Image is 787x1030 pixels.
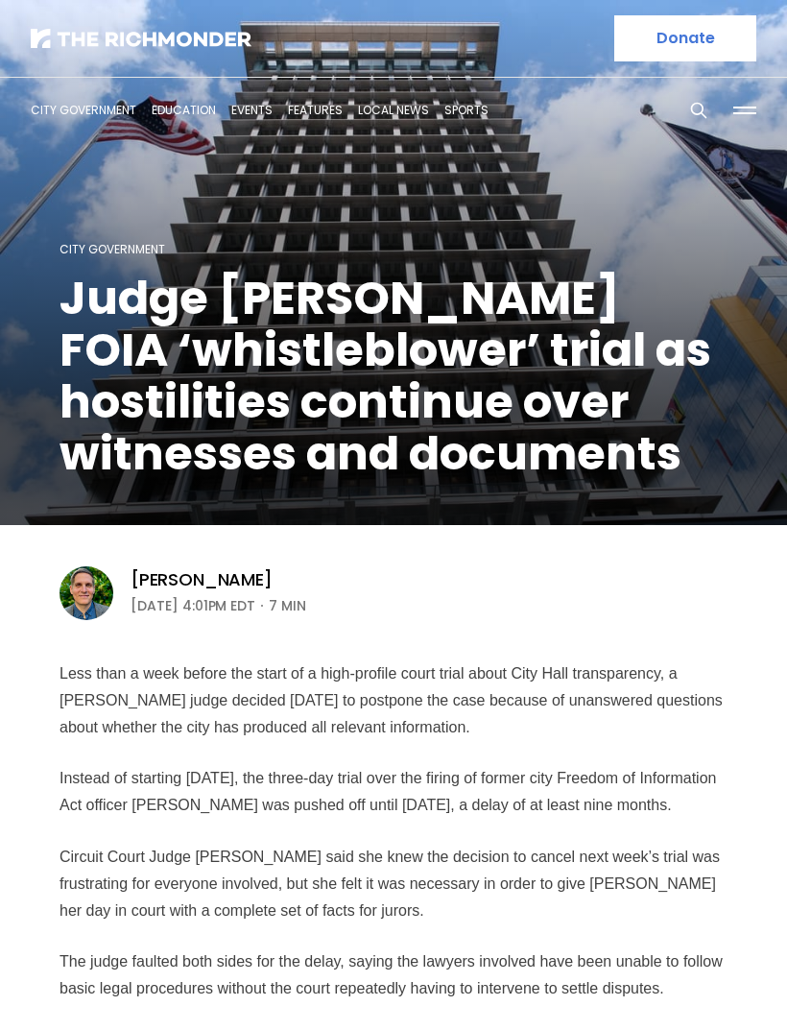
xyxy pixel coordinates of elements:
a: Education [152,102,216,118]
h1: Judge [PERSON_NAME] FOIA ‘whistleblower’ trial as hostilities continue over witnesses and documents [60,273,727,480]
a: Donate [614,15,756,61]
a: Features [288,102,343,118]
time: [DATE] 4:01PM EDT [131,594,255,617]
p: Instead of starting [DATE], the three-day trial over the firing of former city Freedom of Informa... [60,765,727,846]
a: Events [231,102,273,118]
button: Search this site [684,96,713,125]
a: Local News [358,102,429,118]
img: The Richmonder [31,29,251,48]
a: City Government [31,102,136,118]
a: City Government [60,241,165,257]
span: 7 min [269,594,306,617]
iframe: portal-trigger [622,936,787,1030]
p: Less than a week before the start of a high-profile court trial about City Hall transparency, a [... [60,660,727,741]
a: Sports [444,102,489,118]
a: [PERSON_NAME] [131,568,273,591]
p: Circuit Court Judge [PERSON_NAME] said she knew the decision to cancel next week’s trial was frus... [60,871,727,951]
img: Graham Moomaw [60,566,113,620]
